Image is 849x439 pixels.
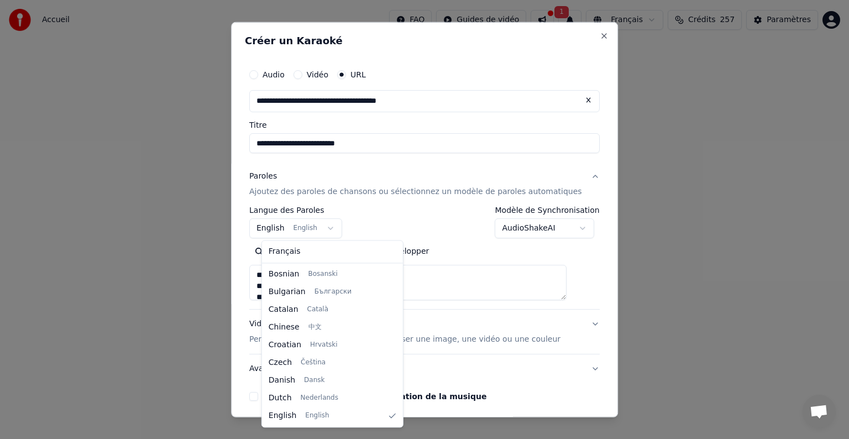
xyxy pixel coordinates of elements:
[301,358,326,367] span: Čeština
[308,323,322,332] span: 中文
[315,288,352,296] span: Български
[269,304,298,315] span: Catalan
[269,246,301,257] span: Français
[307,305,328,314] span: Català
[304,376,324,385] span: Dansk
[305,411,329,420] span: English
[269,286,306,297] span: Bulgarian
[269,393,292,404] span: Dutch
[269,269,300,280] span: Bosnian
[269,339,301,351] span: Croatian
[269,375,295,386] span: Danish
[269,322,300,333] span: Chinese
[269,357,292,368] span: Czech
[308,270,337,279] span: Bosanski
[301,394,338,403] span: Nederlands
[269,410,297,421] span: English
[310,341,338,349] span: Hrvatski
